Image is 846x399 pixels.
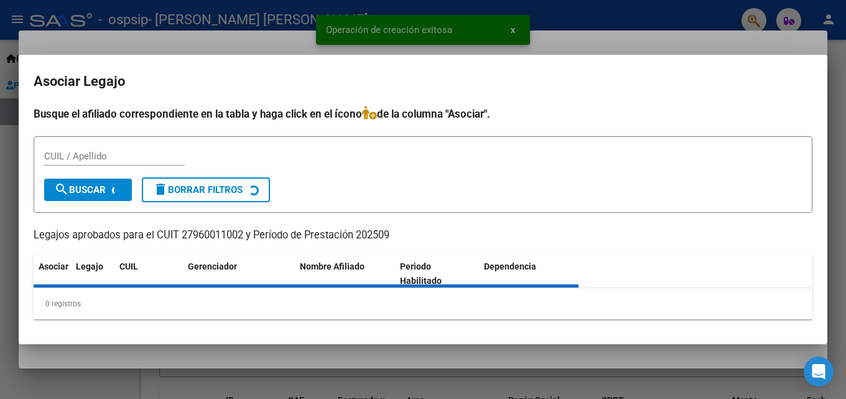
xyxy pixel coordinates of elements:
[300,261,365,271] span: Nombre Afiliado
[395,253,479,294] datatable-header-cell: Periodo Habilitado
[153,184,243,195] span: Borrar Filtros
[153,182,168,197] mat-icon: delete
[484,261,536,271] span: Dependencia
[142,177,270,202] button: Borrar Filtros
[119,261,138,271] span: CUIL
[34,253,71,294] datatable-header-cell: Asociar
[34,70,812,93] h2: Asociar Legajo
[188,261,237,271] span: Gerenciador
[183,253,295,294] datatable-header-cell: Gerenciador
[76,261,103,271] span: Legajo
[34,228,812,243] p: Legajos aprobados para el CUIT 27960011002 y Período de Prestación 202509
[114,253,183,294] datatable-header-cell: CUIL
[44,179,132,201] button: Buscar
[39,261,68,271] span: Asociar
[34,288,812,319] div: 0 registros
[71,253,114,294] datatable-header-cell: Legajo
[400,261,442,286] span: Periodo Habilitado
[54,184,106,195] span: Buscar
[34,106,812,122] h4: Busque el afiliado correspondiente en la tabla y haga click en el ícono de la columna "Asociar".
[479,253,579,294] datatable-header-cell: Dependencia
[804,357,834,387] div: Open Intercom Messenger
[295,253,395,294] datatable-header-cell: Nombre Afiliado
[54,182,69,197] mat-icon: search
